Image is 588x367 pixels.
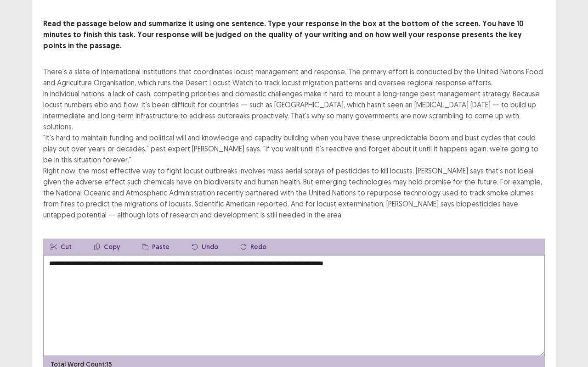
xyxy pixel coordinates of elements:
[43,239,79,255] button: Cut
[233,239,274,255] button: Redo
[135,239,177,255] button: Paste
[43,66,545,220] div: There's a slate of international institutions that coordinates locust management and response. Th...
[43,18,545,51] p: Read the passage below and summarize it using one sentence. Type your response in the box at the ...
[86,239,127,255] button: Copy
[184,239,226,255] button: Undo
